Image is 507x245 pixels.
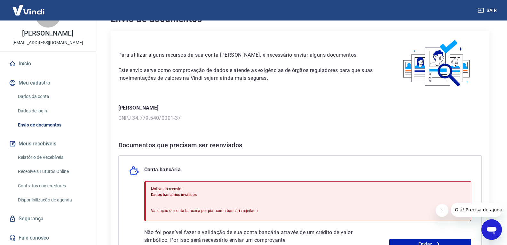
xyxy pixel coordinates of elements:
[15,118,88,132] a: Envio de documentos
[118,114,482,122] p: CNPJ 34.779.540/0001-37
[15,179,88,192] a: Contratos com credores
[151,186,258,192] p: Motivo do reenvio:
[151,192,197,197] span: Dados bancários inválidos
[8,57,88,71] a: Início
[436,204,448,217] iframe: Fechar mensagem
[15,165,88,178] a: Recebíveis Futuros Online
[118,140,482,150] h6: Documentos que precisam ser reenviados
[8,231,88,245] a: Fale conosco
[15,90,88,103] a: Dados da conta
[15,193,88,207] a: Disponibilização de agenda
[476,4,499,16] button: Sair
[129,166,139,176] img: money_pork.0c50a358b6dafb15dddc3eea48f23780.svg
[8,212,88,226] a: Segurança
[392,38,482,89] img: waiting_documents.41d9841a9773e5fdf392cede4d13b617.svg
[151,208,258,214] p: Validação de conta bancária por pix - conta bancária rejeitada
[144,166,181,176] p: Conta bancária
[118,67,377,82] p: Este envio serve como comprovação de dados e atende as exigências de órgãos reguladores para que ...
[8,0,49,20] img: Vindi
[481,219,502,240] iframe: Botão para abrir a janela de mensagens
[12,39,83,46] p: [EMAIL_ADDRESS][DOMAIN_NAME]
[15,104,88,118] a: Dados de login
[118,104,482,112] p: [PERSON_NAME]
[15,151,88,164] a: Relatório de Recebíveis
[4,4,54,10] span: Olá! Precisa de ajuda?
[144,229,357,244] p: Não foi possível fazer a validação de sua conta bancária através de um crédito de valor simbólico...
[451,203,502,217] iframe: Mensagem da empresa
[118,51,377,59] p: Para utilizar alguns recursos da sua conta [PERSON_NAME], é necessário enviar alguns documentos.
[22,30,73,37] p: [PERSON_NAME]
[8,137,88,151] button: Meus recebíveis
[8,76,88,90] button: Meu cadastro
